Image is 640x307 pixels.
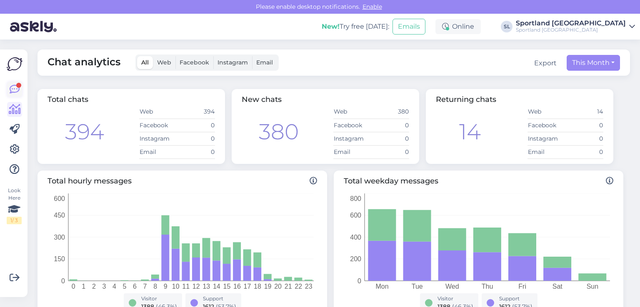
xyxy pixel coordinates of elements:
tspan: 13 [202,283,210,290]
tspan: 450 [54,212,65,219]
td: 0 [177,132,215,145]
td: 0 [177,119,215,132]
td: Instagram [527,132,565,145]
button: This Month [567,55,620,71]
div: Try free [DATE]: [322,22,389,32]
div: Visitor [437,295,473,302]
tspan: 300 [54,233,65,240]
tspan: 1 [82,283,85,290]
span: Facebook [180,59,209,66]
td: Web [139,105,177,119]
tspan: Fri [518,283,526,290]
td: 0 [177,145,215,158]
div: 14 [459,116,481,148]
td: 0 [565,132,603,145]
span: Chat analytics [47,54,120,71]
tspan: Tue [412,283,423,290]
img: Askly Logo [7,56,22,72]
tspan: 600 [54,195,65,202]
tspan: 17 [244,283,251,290]
tspan: Wed [445,283,459,290]
tspan: 23 [305,283,312,290]
td: Facebook [139,119,177,132]
tspan: Mon [376,283,389,290]
tspan: 3 [102,283,106,290]
tspan: 18 [254,283,261,290]
td: 0 [371,145,409,158]
div: 1 / 3 [7,217,22,224]
tspan: 5 [123,283,127,290]
span: Total chats [47,95,88,104]
tspan: 16 [233,283,241,290]
tspan: 400 [350,233,361,240]
div: Support [499,295,532,302]
td: 0 [371,119,409,132]
button: Emails [392,19,425,35]
tspan: 150 [54,255,65,262]
tspan: 20 [274,283,282,290]
span: Instagram [217,59,248,66]
tspan: 22 [295,283,302,290]
tspan: 11 [182,283,190,290]
tspan: 14 [213,283,220,290]
tspan: 15 [223,283,230,290]
tspan: 200 [350,255,361,262]
div: SL [501,21,512,32]
tspan: 10 [172,283,180,290]
span: Web [157,59,171,66]
tspan: 0 [72,283,75,290]
span: All [141,59,149,66]
tspan: 12 [192,283,200,290]
span: Returning chats [436,95,496,104]
span: Total weekday messages [344,176,613,187]
div: 380 [259,116,299,148]
div: Sportland [GEOGRAPHIC_DATA] [516,27,626,33]
span: New chats [242,95,282,104]
b: New! [322,22,340,30]
span: Total hourly messages [47,176,317,187]
tspan: Sun [587,283,598,290]
td: 0 [565,145,603,158]
div: Visitor [141,295,177,302]
span: Enable [360,3,385,10]
div: Sportland [GEOGRAPHIC_DATA] [516,20,626,27]
td: Instagram [139,132,177,145]
td: Email [527,145,565,158]
td: Instagram [333,132,371,145]
td: Web [527,105,565,119]
td: Facebook [527,119,565,132]
tspan: 7 [143,283,147,290]
tspan: 19 [264,283,272,290]
tspan: 600 [350,212,361,219]
tspan: 0 [357,277,361,284]
span: Email [256,59,273,66]
td: 0 [371,132,409,145]
td: Web [333,105,371,119]
td: 0 [565,119,603,132]
td: Facebook [333,119,371,132]
tspan: 0 [61,277,65,284]
div: Online [435,19,481,34]
td: Email [333,145,371,158]
td: 394 [177,105,215,119]
tspan: 800 [350,195,361,202]
tspan: 9 [164,283,167,290]
a: Sportland [GEOGRAPHIC_DATA]Sportland [GEOGRAPHIC_DATA] [516,20,635,33]
td: 380 [371,105,409,119]
button: Export [534,58,557,68]
td: Email [139,145,177,158]
td: 14 [565,105,603,119]
div: Support [203,295,236,302]
tspan: 6 [133,283,137,290]
tspan: Thu [482,283,493,290]
tspan: 4 [112,283,116,290]
tspan: 2 [92,283,96,290]
tspan: Sat [552,283,563,290]
tspan: 21 [285,283,292,290]
tspan: 8 [153,283,157,290]
div: Look Here [7,187,22,224]
div: 394 [65,116,104,148]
